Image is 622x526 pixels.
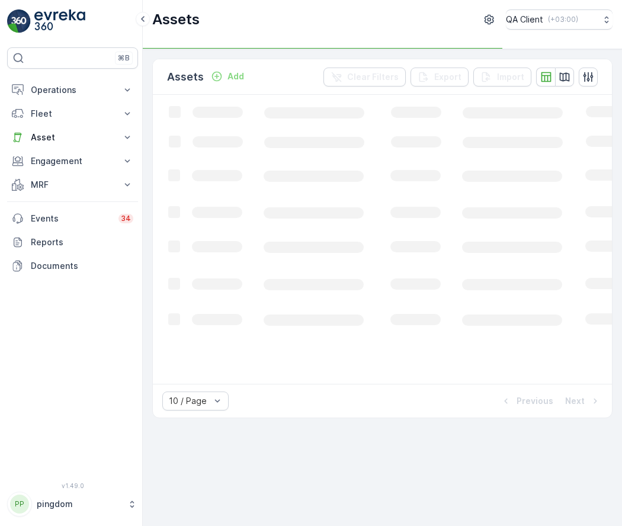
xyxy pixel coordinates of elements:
button: MRF [7,173,138,197]
p: ( +03:00 ) [548,15,578,24]
p: Operations [31,84,114,96]
p: Asset [31,131,114,143]
button: Engagement [7,149,138,173]
button: Add [206,69,249,84]
a: Documents [7,254,138,278]
p: 34 [121,214,131,223]
p: Fleet [31,108,114,120]
p: QA Client [506,14,543,25]
button: QA Client(+03:00) [506,9,613,30]
img: logo_light-DOdMpM7g.png [34,9,85,33]
button: Clear Filters [323,68,406,86]
p: Documents [31,260,133,272]
p: Export [434,71,461,83]
p: Assets [152,10,200,29]
button: Next [564,394,602,408]
p: Reports [31,236,133,248]
a: Events34 [7,207,138,230]
p: Add [227,70,244,82]
p: Next [565,395,585,407]
p: Assets [167,69,204,85]
button: Asset [7,126,138,149]
p: ⌘B [118,53,130,63]
p: Events [31,213,111,224]
button: Fleet [7,102,138,126]
img: logo [7,9,31,33]
button: Previous [499,394,554,408]
p: pingdom [37,498,121,510]
p: Import [497,71,524,83]
p: Clear Filters [347,71,399,83]
p: MRF [31,179,114,191]
div: PP [10,495,29,514]
span: v 1.49.0 [7,482,138,489]
button: Import [473,68,531,86]
p: Engagement [31,155,114,167]
a: Reports [7,230,138,254]
button: Export [411,68,469,86]
button: PPpingdom [7,492,138,517]
button: Operations [7,78,138,102]
p: Previous [517,395,553,407]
